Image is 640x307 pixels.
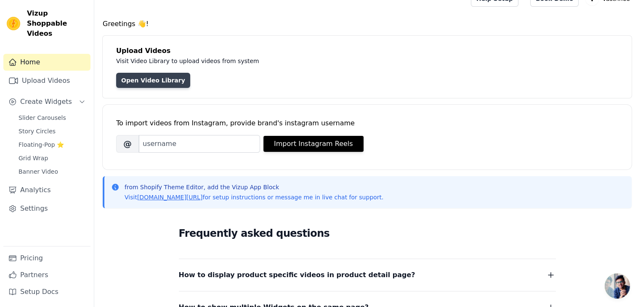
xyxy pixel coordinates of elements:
[125,193,383,201] p: Visit for setup instructions or message me in live chat for support.
[179,269,556,281] button: How to display product specific videos in product detail page?
[20,97,72,107] span: Create Widgets
[13,166,90,177] a: Banner Video
[3,283,90,300] a: Setup Docs
[19,140,64,149] span: Floating-Pop ⭐
[3,54,90,71] a: Home
[3,72,90,89] a: Upload Videos
[3,267,90,283] a: Partners
[13,112,90,124] a: Slider Carousels
[19,114,66,122] span: Slider Carousels
[3,250,90,267] a: Pricing
[19,127,56,135] span: Story Circles
[139,135,260,153] input: username
[3,182,90,198] a: Analytics
[13,152,90,164] a: Grid Wrap
[13,125,90,137] a: Story Circles
[3,200,90,217] a: Settings
[116,46,618,56] h4: Upload Videos
[263,136,364,152] button: Import Instagram Reels
[3,93,90,110] button: Create Widgets
[19,154,48,162] span: Grid Wrap
[179,225,556,242] h2: Frequently asked questions
[19,167,58,176] span: Banner Video
[7,17,20,30] img: Vizup
[179,269,415,281] span: How to display product specific videos in product detail page?
[13,139,90,151] a: Floating-Pop ⭐
[116,118,618,128] div: To import videos from Instagram, provide brand's instagram username
[125,183,383,191] p: from Shopify Theme Editor, add the Vizup App Block
[116,73,190,88] a: Open Video Library
[137,194,203,201] a: [DOMAIN_NAME][URL]
[116,56,493,66] p: Visit Video Library to upload videos from system
[103,19,632,29] h4: Greetings 👋!
[116,135,139,153] span: @
[605,273,630,299] a: Open chat
[27,8,87,39] span: Vizup Shoppable Videos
